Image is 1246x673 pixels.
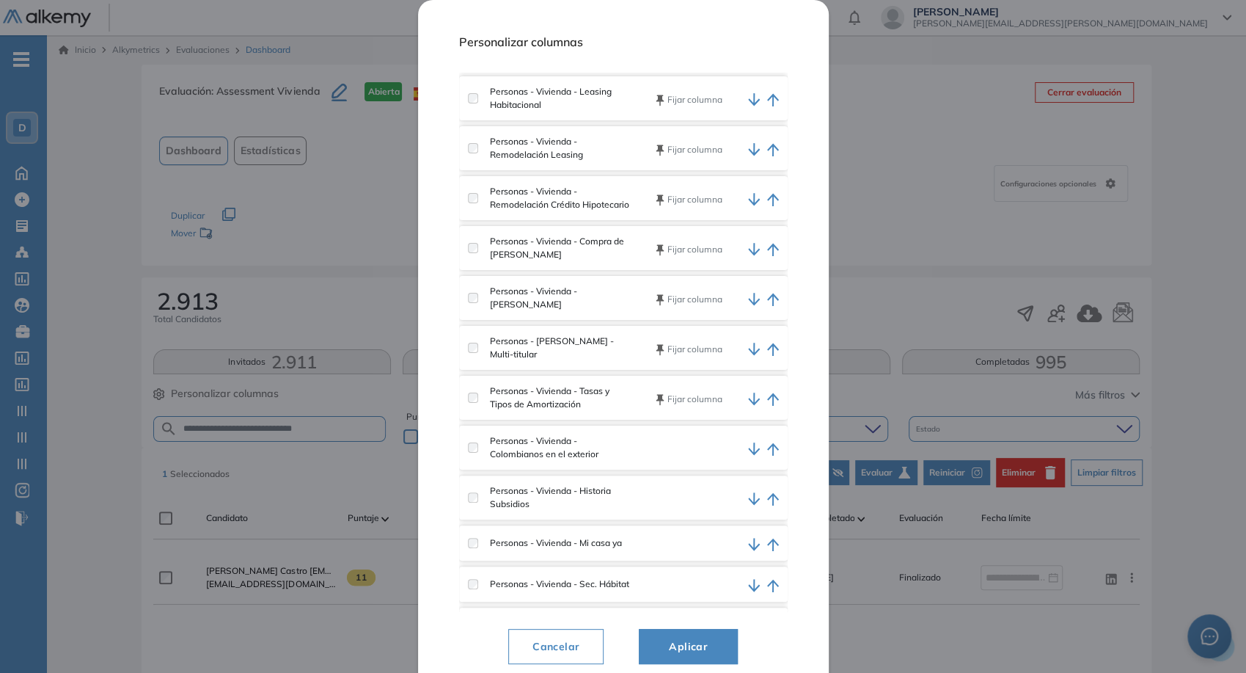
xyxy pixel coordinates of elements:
[478,578,629,591] label: Personas - Vivienda - Sec. Hábitat
[508,629,604,664] button: Cancelar
[478,235,631,261] label: Personas - Vivienda - Compra de [PERSON_NAME]
[478,285,631,311] label: Personas - Vivienda - [PERSON_NAME]
[656,343,722,356] button: Fijar columna
[478,385,631,411] label: Personas - Vivienda - Tasas y Tipos de Amortización
[478,536,622,550] label: Personas - Vivienda - Mi casa ya
[478,335,631,361] label: Personas - [PERSON_NAME] - Multi-titular
[656,193,722,206] button: Fijar columna
[478,434,631,461] label: Personas - Vivienda - Colombianos en el exterior
[639,629,738,664] button: Aplicar
[656,143,722,156] button: Fijar columna
[478,135,631,161] label: Personas - Vivienda - Remodelación Leasing
[521,638,591,655] span: Cancelar
[656,93,722,106] button: Fijar columna
[656,293,722,306] button: Fijar columna
[478,85,631,112] label: Personas - Vivienda - Leasing Habitacional
[478,185,631,211] label: Personas - Vivienda - Remodelación Crédito Hipotecario
[478,484,631,511] label: Personas - Vivienda - Historia Subsidios
[459,35,788,67] h1: Personalizar columnas
[656,393,722,406] button: Fijar columna
[656,243,722,256] button: Fijar columna
[657,638,719,655] span: Aplicar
